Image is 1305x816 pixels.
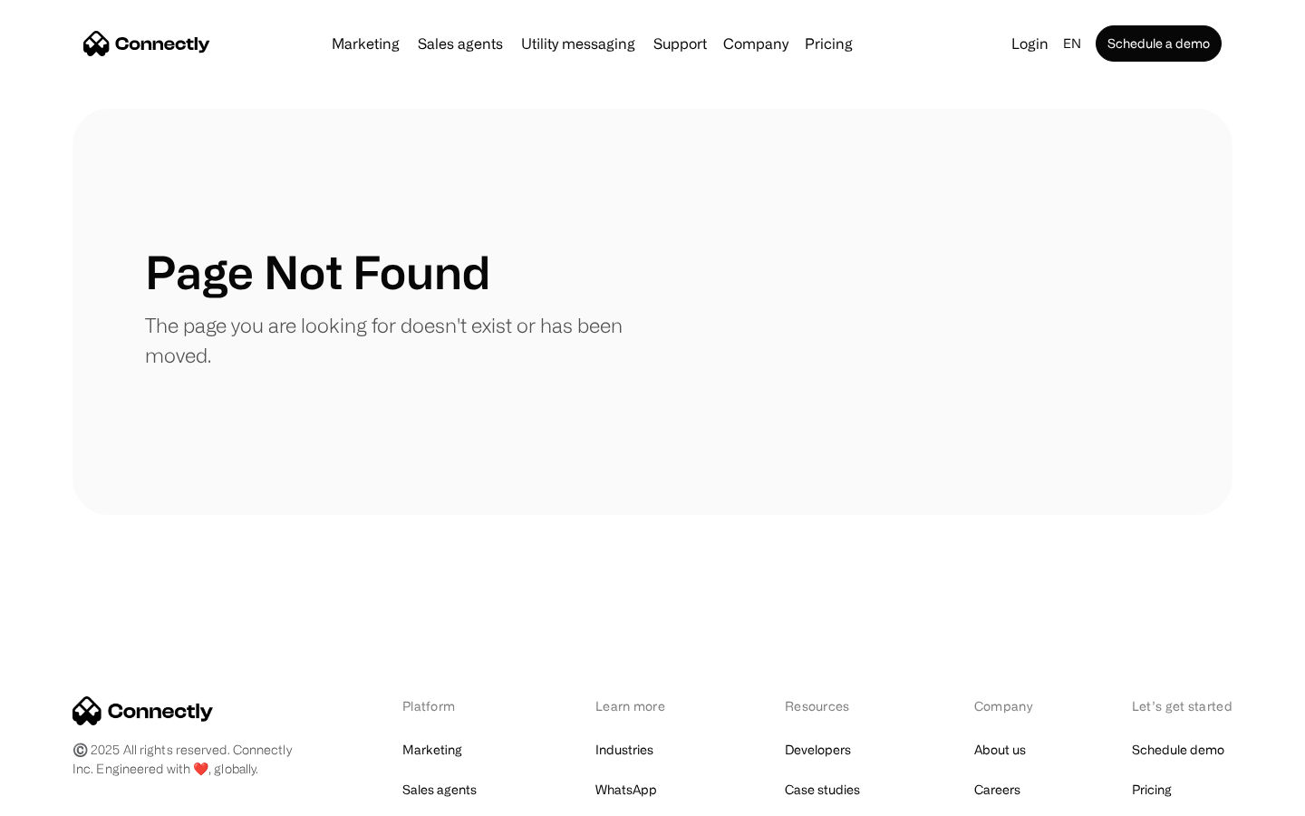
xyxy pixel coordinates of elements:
[974,737,1026,763] a: About us
[18,782,109,810] aside: Language selected: English
[595,777,657,802] a: WhatsApp
[1132,696,1232,715] div: Let’s get started
[785,696,880,715] div: Resources
[1132,777,1172,802] a: Pricing
[145,245,490,299] h1: Page Not Found
[36,784,109,810] ul: Language list
[974,696,1038,715] div: Company
[324,36,407,51] a: Marketing
[723,31,788,56] div: Company
[402,777,477,802] a: Sales agents
[402,696,501,715] div: Platform
[595,696,691,715] div: Learn more
[785,737,851,763] a: Developers
[145,310,652,370] p: The page you are looking for doesn't exist or has been moved.
[402,737,462,763] a: Marketing
[514,36,643,51] a: Utility messaging
[797,36,860,51] a: Pricing
[1063,31,1081,56] div: en
[1132,737,1224,763] a: Schedule demo
[785,777,860,802] a: Case studies
[595,737,653,763] a: Industries
[1096,25,1222,62] a: Schedule a demo
[974,777,1020,802] a: Careers
[1004,31,1056,56] a: Login
[411,36,510,51] a: Sales agents
[646,36,714,51] a: Support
